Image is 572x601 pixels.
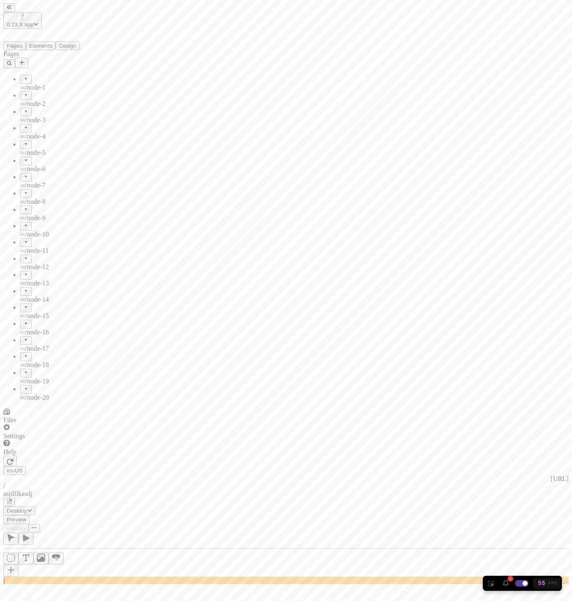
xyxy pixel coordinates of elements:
button: Design [56,41,80,50]
span: Desktop [7,508,27,514]
button: Image [33,552,49,565]
span: /node-6 [25,165,46,172]
span: /node-2 [25,100,46,107]
span: 0.23.X app [7,21,33,28]
span: /node-3 [25,116,46,123]
span: /node-18 [25,361,49,368]
span: /node-9 [25,214,46,221]
span: /node-12 [25,263,49,270]
button: Add new [15,58,28,68]
span: /node-13 [25,280,49,287]
button: Preview [3,515,30,524]
span: /node-14 [25,296,49,303]
span: /node-11 [25,247,49,254]
div: j [3,577,569,584]
div: Files [3,416,104,424]
div: Help [3,448,104,456]
button: Box [3,552,18,565]
button: 0.23.X app [3,12,42,29]
div: asjdflkasdj [3,490,569,498]
span: /node-15 [25,312,49,319]
span: /node-17 [25,345,49,352]
span: Publish [7,525,25,532]
button: Publish [3,524,28,533]
div: [URL] [3,475,569,483]
div: Settings [3,432,104,440]
button: Button [49,552,64,565]
div: / [3,483,569,490]
p: Cookie Test Route [3,7,122,14]
button: Open locale picker [3,466,26,475]
div: Pages [3,50,104,58]
button: Text [18,552,33,565]
span: /node-5 [25,149,46,156]
span: en-US [7,467,23,474]
span: /node-8 [25,198,46,205]
span: /node-16 [25,329,49,336]
span: /node-4 [25,133,46,140]
button: Desktop [3,506,36,515]
span: /node-7 [25,182,46,189]
span: /node-10 [25,231,49,238]
span: /node-19 [25,378,49,385]
span: /node-20 [25,394,49,401]
span: /node-1 [25,84,46,91]
button: Pages [3,41,26,50]
span: Preview [7,516,26,523]
button: Elements [26,41,56,50]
